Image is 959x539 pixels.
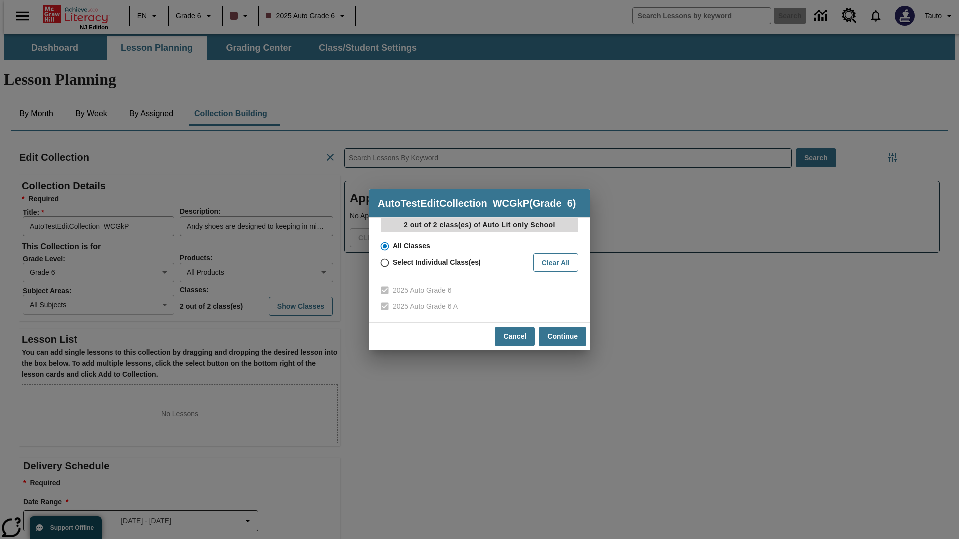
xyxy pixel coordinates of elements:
[393,285,452,296] span: 2025 Auto Grade 6
[369,189,590,217] h2: AutoTestEditCollection_WCGkP ( Grade 6 )
[393,241,430,251] span: All Classes
[393,301,458,312] span: 2025 Auto Grade 6 A
[539,327,586,346] button: Continue
[381,218,578,232] p: 2 out of 2 class(es) of Auto Lit only School
[495,327,535,346] button: Cancel
[393,257,481,268] span: Select Individual Class(es)
[533,253,578,272] button: Clear All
